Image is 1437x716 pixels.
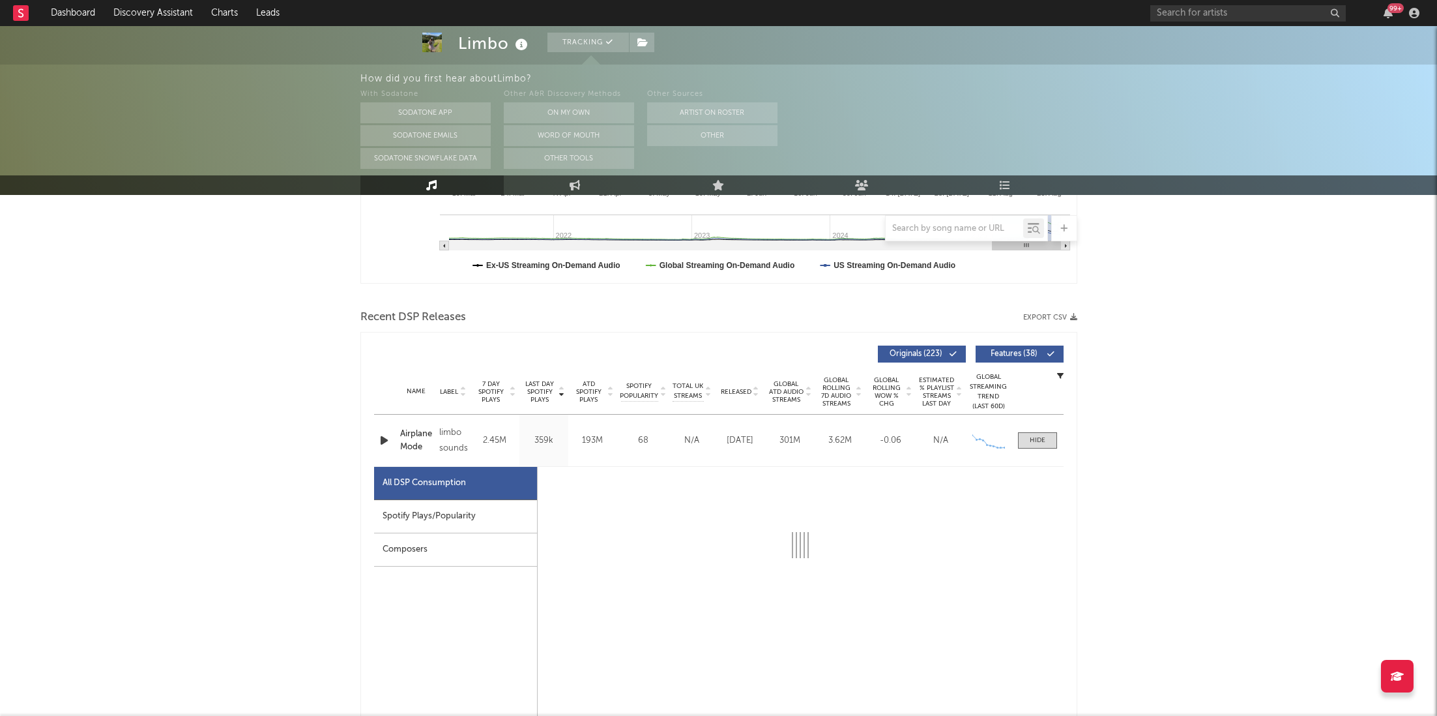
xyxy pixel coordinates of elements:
div: Limbo [458,33,531,54]
div: Other Sources [647,87,777,102]
span: Global Rolling 7D Audio Streams [819,376,854,408]
div: 99 + [1387,3,1404,13]
button: Other Tools [504,148,634,169]
span: Released [721,388,751,396]
button: Export CSV [1023,314,1077,321]
button: Sodatone Emails [360,125,491,146]
span: Spotify Popularity [620,381,658,401]
a: Airplane Mode [400,428,433,453]
span: Label [440,388,458,396]
div: 193M [572,434,614,447]
button: On My Own [504,102,634,123]
div: -0.06 [869,434,912,447]
text: Ex-US Streaming On-Demand Audio [486,261,620,270]
div: N/A [673,434,712,447]
button: Other [647,125,777,146]
div: 301M [768,434,812,447]
div: Global Streaming Trend (Last 60D) [969,372,1008,411]
text: Global Streaming On-Demand Audio [659,261,794,270]
button: Word Of Mouth [504,125,634,146]
span: ATD Spotify Plays [572,380,606,404]
button: Originals(223) [878,346,966,363]
div: Spotify Plays/Popularity [374,500,537,533]
span: Last Day Spotify Plays [523,380,557,404]
span: 7 Day Spotify Plays [474,380,508,404]
div: All DSP Consumption [383,475,466,491]
div: N/A [919,434,963,447]
button: 99+ [1384,8,1393,18]
span: Total UK Streams [673,381,704,401]
div: 3.62M [819,434,862,447]
button: Sodatone Snowflake Data [360,148,491,169]
span: Recent DSP Releases [360,310,466,325]
div: Other A&R Discovery Methods [504,87,634,102]
div: With Sodatone [360,87,491,102]
input: Search by song name or URL [886,224,1023,234]
div: limbo sounds [439,425,467,456]
div: [DATE] [718,434,762,447]
div: 68 [620,434,666,447]
div: Composers [374,533,537,567]
span: Features ( 38 ) [984,350,1044,358]
div: 359k [523,434,565,447]
div: 2.45M [474,434,516,447]
div: All DSP Consumption [374,467,537,500]
span: Originals ( 223 ) [886,350,946,358]
button: Tracking [547,33,629,52]
span: Global Rolling WoW % Chg [869,376,905,408]
span: Global ATD Audio Streams [768,380,804,404]
span: Estimated % Playlist Streams Last Day [919,376,955,408]
div: Name [400,387,433,396]
button: Features(38) [976,346,1064,363]
input: Search for artists [1150,5,1346,22]
button: Artist on Roster [647,102,777,123]
button: Sodatone App [360,102,491,123]
text: US Streaming On-Demand Audio [834,261,955,270]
